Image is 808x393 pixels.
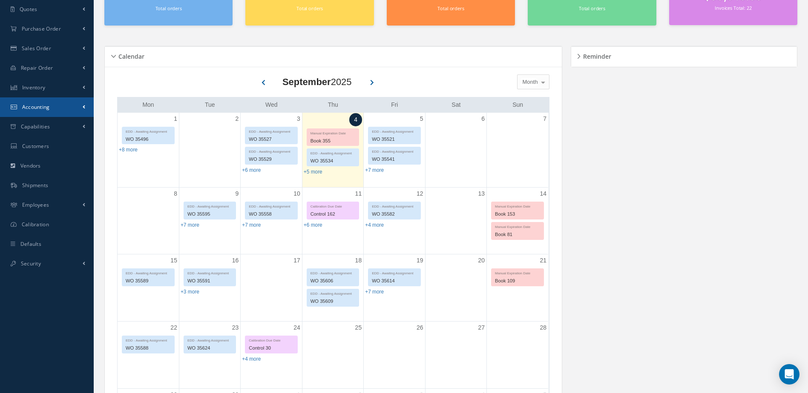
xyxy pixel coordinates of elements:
[241,113,302,188] td: September 3, 2025
[292,322,302,334] a: September 24, 2025
[492,209,543,219] div: Book 153
[230,322,241,334] a: September 23, 2025
[480,113,486,125] a: September 6, 2025
[476,322,486,334] a: September 27, 2025
[365,167,384,173] a: Show 7 more events
[538,188,548,200] a: September 14, 2025
[492,202,543,209] div: Manual Expiration Date
[184,343,236,353] div: WO 35624
[118,113,179,188] td: September 1, 2025
[241,187,302,254] td: September 10, 2025
[169,254,179,267] a: September 15, 2025
[20,162,41,169] span: Vendors
[22,201,49,208] span: Employees
[122,276,174,286] div: WO 35589
[264,100,279,110] a: Wednesday
[282,75,352,89] div: 2025
[292,254,302,267] a: September 17, 2025
[349,113,362,126] a: September 4, 2025
[184,202,236,209] div: EDD - Awaiting Assignment
[118,254,179,322] td: September 15, 2025
[22,84,46,91] span: Inventory
[302,113,363,188] td: September 4, 2025
[296,5,323,11] small: Total orders
[476,188,486,200] a: September 13, 2025
[179,113,240,188] td: September 2, 2025
[425,187,486,254] td: September 13, 2025
[492,269,543,276] div: Manual Expiration Date
[118,321,179,388] td: September 22, 2025
[302,321,363,388] td: September 25, 2025
[368,269,420,276] div: EDD - Awaiting Assignment
[425,113,486,188] td: September 6, 2025
[425,321,486,388] td: September 27, 2025
[22,45,51,52] span: Sales Order
[155,5,182,11] small: Total orders
[307,289,359,296] div: EDD - Awaiting Assignment
[487,254,548,322] td: September 21, 2025
[245,336,297,343] div: Calibration Due Date
[476,254,486,267] a: September 20, 2025
[487,187,548,254] td: September 14, 2025
[282,77,331,87] b: September
[307,149,359,156] div: EDD - Awaiting Assignment
[179,321,240,388] td: September 23, 2025
[307,129,359,136] div: Manual Expiration Date
[415,322,425,334] a: September 26, 2025
[304,222,322,228] a: Show 6 more events
[487,113,548,188] td: September 7, 2025
[119,147,138,153] a: Show 8 more events
[365,222,384,228] a: Show 4 more events
[245,202,297,209] div: EDD - Awaiting Assignment
[245,209,297,219] div: WO 35558
[22,25,61,32] span: Purchase Order
[354,254,364,267] a: September 18, 2025
[354,188,364,200] a: September 11, 2025
[304,169,322,175] a: Show 5 more events
[487,321,548,388] td: September 28, 2025
[172,113,179,125] a: September 1, 2025
[245,127,297,134] div: EDD - Awaiting Assignment
[492,230,543,239] div: Book 81
[116,50,144,60] h5: Calendar
[241,321,302,388] td: September 24, 2025
[20,6,37,13] span: Quotes
[520,78,538,86] span: Month
[368,127,420,134] div: EDD - Awaiting Assignment
[307,136,359,146] div: Book 355
[437,5,464,11] small: Total orders
[245,147,297,154] div: EDD - Awaiting Assignment
[122,134,174,144] div: WO 35496
[118,187,179,254] td: September 8, 2025
[22,142,49,150] span: Customers
[141,100,155,110] a: Monday
[415,188,425,200] a: September 12, 2025
[242,167,261,173] a: Show 6 more events
[368,202,420,209] div: EDD - Awaiting Assignment
[450,100,462,110] a: Saturday
[295,113,302,125] a: September 3, 2025
[241,254,302,322] td: September 17, 2025
[21,260,41,267] span: Security
[326,100,340,110] a: Thursday
[368,276,420,286] div: WO 35614
[364,321,425,388] td: September 26, 2025
[181,222,199,228] a: Show 7 more events
[203,100,217,110] a: Tuesday
[22,221,49,228] span: Calibration
[302,187,363,254] td: September 11, 2025
[22,103,50,111] span: Accounting
[368,154,420,164] div: WO 35541
[511,100,525,110] a: Sunday
[492,276,543,286] div: Book 109
[122,343,174,353] div: WO 35588
[425,254,486,322] td: September 20, 2025
[368,209,420,219] div: WO 35582
[184,276,236,286] div: WO 35591
[234,113,241,125] a: September 2, 2025
[181,289,199,295] a: Show 3 more events
[20,240,41,248] span: Defaults
[364,113,425,188] td: September 5, 2025
[22,182,49,189] span: Shipments
[354,322,364,334] a: September 25, 2025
